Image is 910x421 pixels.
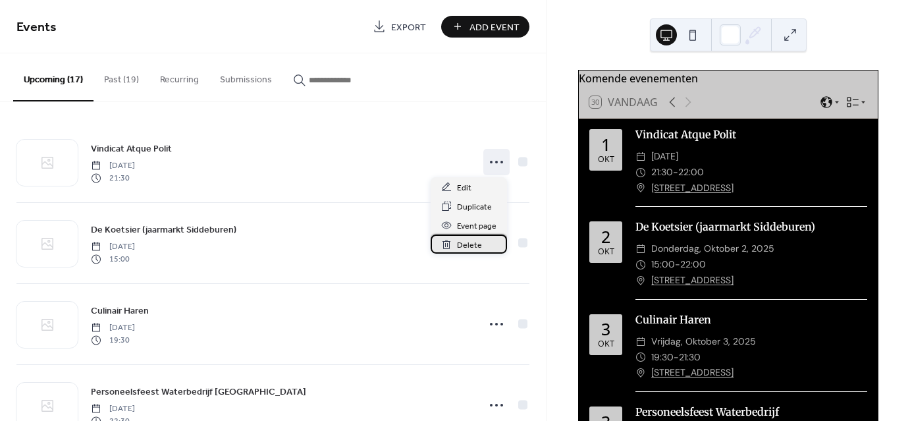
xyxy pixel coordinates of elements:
span: [DATE] [91,160,135,172]
div: ​ [635,273,646,289]
a: [STREET_ADDRESS] [651,181,734,196]
span: - [675,257,680,273]
div: Vindicat Atque Polit [635,126,867,142]
div: okt [598,155,614,164]
a: Personeelsfeest Waterbedrijf [GEOGRAPHIC_DATA] [91,384,306,399]
div: 2 [601,229,610,245]
span: 22:00 [680,257,706,273]
span: Edit [457,181,471,195]
button: Upcoming (17) [13,53,94,101]
a: Culinair Haren [91,303,149,318]
span: [DATE] [91,403,135,415]
span: 19:30 [651,350,674,366]
div: ​ [635,181,646,196]
span: 21:30 [651,165,673,181]
div: ​ [635,334,646,350]
div: 3 [601,321,610,337]
span: 22:00 [678,165,704,181]
span: Add Event [469,20,520,34]
div: ​ [635,165,646,181]
div: ​ [635,350,646,366]
div: 1 [601,136,610,153]
a: [STREET_ADDRESS] [651,273,734,289]
span: 15:00 [91,253,135,265]
a: Export [363,16,436,38]
span: [DATE] [91,322,135,334]
span: 21:30 [679,350,701,366]
span: [DATE] [651,149,678,165]
div: Culinair Haren [635,312,867,327]
span: Culinair Haren [91,304,149,318]
div: De Koetsier (jaarmarkt Siddeburen) [635,219,867,235]
button: Submissions [209,53,282,100]
span: donderdag, oktober 2, 2025 [651,241,774,257]
button: Past (19) [94,53,149,100]
span: Export [391,20,426,34]
a: Vindicat Atque Polit [91,141,172,156]
span: vrijdag, oktober 3, 2025 [651,334,756,350]
span: 21:30 [91,172,135,184]
a: [STREET_ADDRESS] [651,365,734,381]
span: - [674,350,679,366]
div: okt [598,248,614,256]
div: Komende evenementen [579,70,878,86]
div: ​ [635,257,646,273]
div: ​ [635,241,646,257]
span: 19:30 [91,334,135,346]
div: ​ [635,149,646,165]
span: Vindicat Atque Polit [91,142,172,156]
span: Event page [457,219,496,233]
div: ​ [635,365,646,381]
a: De Koetsier (jaarmarkt Siddeburen) [91,222,236,237]
span: - [673,165,678,181]
span: Events [16,14,57,40]
span: De Koetsier (jaarmarkt Siddeburen) [91,223,236,237]
span: Duplicate [457,200,492,214]
button: Recurring [149,53,209,100]
span: [DATE] [91,241,135,253]
div: okt [598,340,614,349]
button: Add Event [441,16,529,38]
span: 15:00 [651,257,675,273]
span: Personeelsfeest Waterbedrijf [GEOGRAPHIC_DATA] [91,385,306,399]
span: Delete [457,239,482,252]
